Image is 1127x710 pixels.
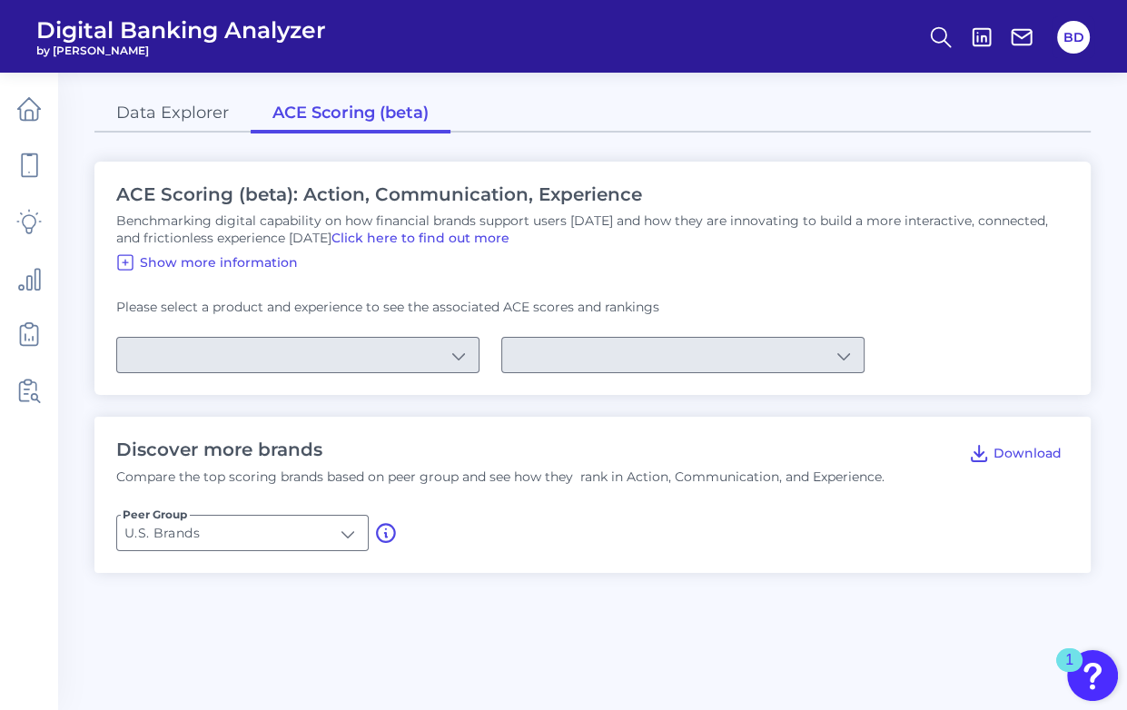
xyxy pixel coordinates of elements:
[961,439,1069,468] button: Download
[116,212,1073,248] p: Benchmarking digital capability on how financial brands support users [DATE] and how they are inn...
[994,444,1062,462] span: Download
[116,299,1073,315] p: Please select a product and experience to see the associated ACE scores and rankings
[94,95,251,133] a: Data Explorer
[331,230,509,246] a: Click here to find out more
[116,183,1073,205] h2: ACE Scoring (beta): Action, Communication, Experience
[1057,21,1090,54] button: BD
[251,95,450,133] a: ACE Scoring (beta)
[36,16,326,44] span: Digital Banking Analyzer
[36,44,326,57] span: by [PERSON_NAME]
[140,254,298,271] span: Show more information
[1065,660,1073,684] div: 1
[107,248,305,277] button: Show more information
[116,468,885,486] p: Compare the top scoring brands based on peer group and see how they rank in Action, Communication...
[1067,650,1118,701] button: Open Resource Center, 1 new notification
[121,508,189,522] span: Peer Group
[116,439,885,460] h2: Discover more brands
